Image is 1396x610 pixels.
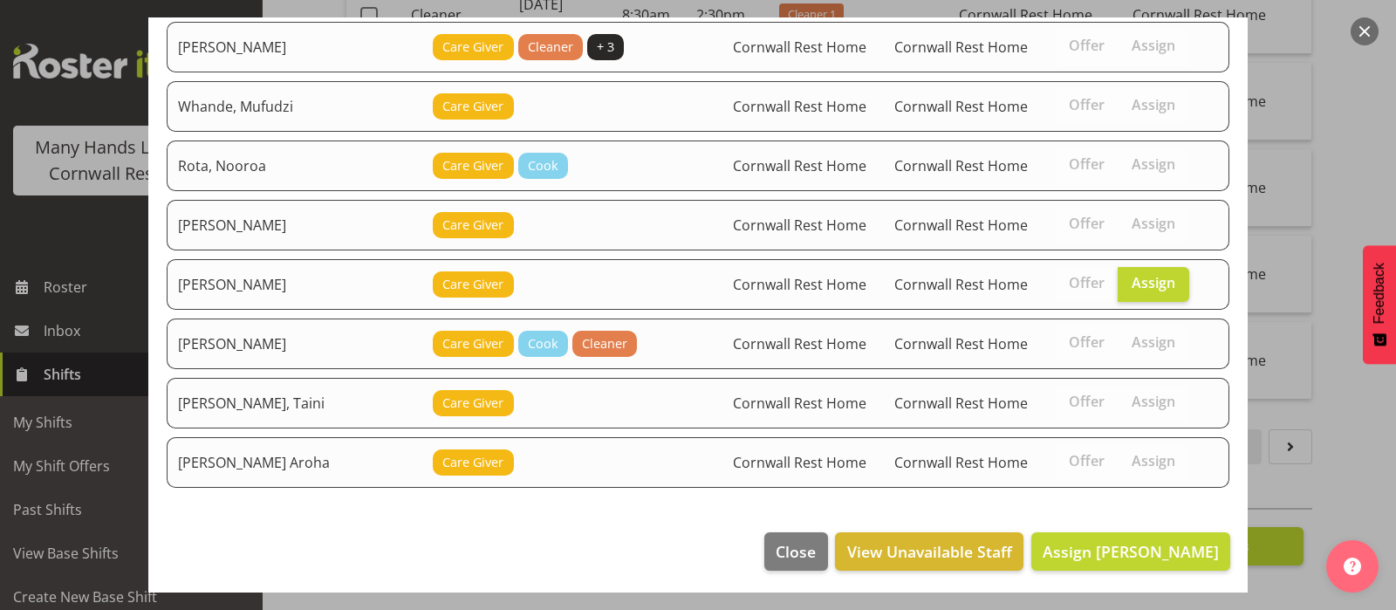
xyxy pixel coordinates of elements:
span: Care Giver [442,216,503,235]
span: Offer [1069,452,1105,469]
span: Offer [1069,274,1105,291]
span: Assign [1132,274,1175,291]
span: View Unavailable Staff [847,540,1012,563]
span: Care Giver [442,275,503,294]
span: Cornwall Rest Home [733,97,866,116]
span: Assign [1132,37,1175,54]
span: + 3 [597,38,614,57]
td: [PERSON_NAME] [167,259,422,310]
span: Cornwall Rest Home [733,275,866,294]
button: Assign [PERSON_NAME] [1031,532,1230,571]
span: Cornwall Rest Home [894,275,1028,294]
span: Offer [1069,37,1105,54]
td: [PERSON_NAME] [167,200,422,250]
span: Cleaner [582,334,627,353]
span: Assign [1132,333,1175,351]
button: Feedback - Show survey [1363,245,1396,364]
span: Cook [528,156,558,175]
span: Assign [1132,96,1175,113]
span: Care Giver [442,38,503,57]
td: [PERSON_NAME], Taini [167,378,422,428]
span: Cornwall Rest Home [894,334,1028,353]
span: Cornwall Rest Home [733,453,866,472]
span: Cornwall Rest Home [894,156,1028,175]
span: Cook [528,334,558,353]
button: View Unavailable Staff [835,532,1023,571]
span: Care Giver [442,97,503,116]
span: Cleaner [528,38,573,57]
span: Cornwall Rest Home [894,453,1028,472]
span: Care Giver [442,156,503,175]
span: Care Giver [442,453,503,472]
span: Offer [1069,215,1105,232]
span: Care Giver [442,394,503,413]
span: Assign [1132,452,1175,469]
td: [PERSON_NAME] [167,22,422,72]
span: Cornwall Rest Home [733,216,866,235]
span: Cornwall Rest Home [894,97,1028,116]
span: Cornwall Rest Home [733,394,866,413]
span: Cornwall Rest Home [733,334,866,353]
span: Close [776,540,816,563]
span: Cornwall Rest Home [894,38,1028,57]
span: Cornwall Rest Home [733,38,866,57]
td: Rota, Nooroa [167,141,422,191]
span: Cornwall Rest Home [733,156,866,175]
span: Assign [PERSON_NAME] [1043,541,1219,562]
span: Feedback [1372,263,1387,324]
button: Close [764,532,827,571]
span: Care Giver [442,334,503,353]
td: [PERSON_NAME] Aroha [167,437,422,488]
span: Cornwall Rest Home [894,394,1028,413]
span: Offer [1069,393,1105,410]
span: Assign [1132,393,1175,410]
td: Whande, Mufudzi [167,81,422,132]
img: help-xxl-2.png [1344,558,1361,575]
span: Assign [1132,155,1175,173]
span: Offer [1069,96,1105,113]
span: Offer [1069,333,1105,351]
span: Assign [1132,215,1175,232]
span: Cornwall Rest Home [894,216,1028,235]
td: [PERSON_NAME] [167,319,422,369]
span: Offer [1069,155,1105,173]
